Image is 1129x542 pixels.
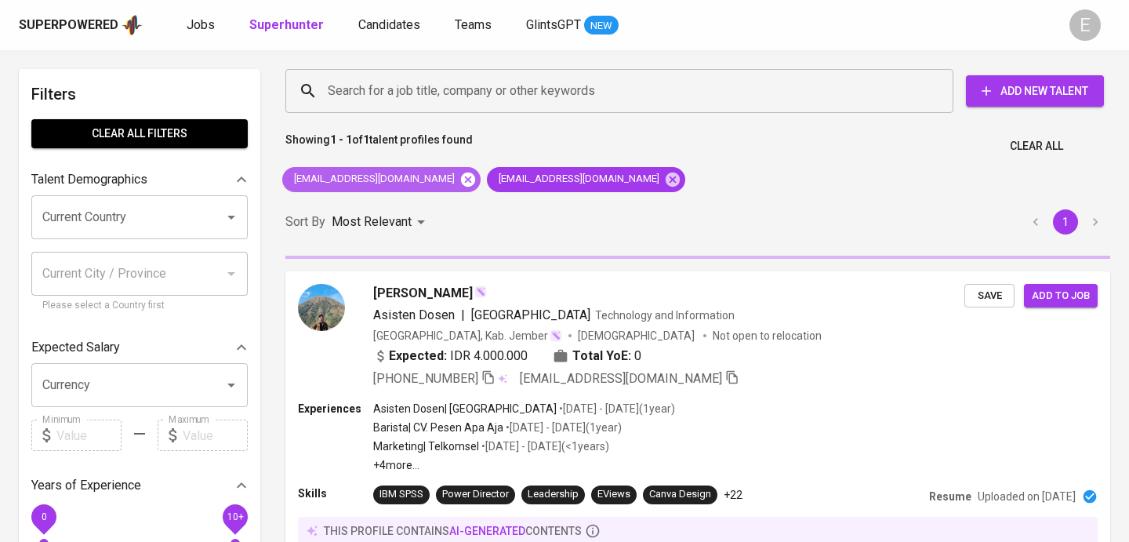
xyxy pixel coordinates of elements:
input: Value [56,420,122,451]
span: Jobs [187,17,215,32]
div: Superpowered [19,16,118,35]
div: Leadership [528,487,579,502]
a: Teams [455,16,495,35]
div: Canva Design [649,487,711,502]
div: Talent Demographics [31,164,248,195]
h6: Filters [31,82,248,107]
p: +22 [724,487,742,503]
div: Most Relevant [332,208,430,237]
div: E [1069,9,1101,41]
p: Most Relevant [332,213,412,231]
a: Candidates [358,16,423,35]
img: 828f9087d3624bbe1bd12bb50205eb3a.jpg [298,284,345,331]
p: • [DATE] - [DATE] ( 1 year ) [557,401,675,417]
nav: pagination navigation [1021,209,1110,235]
b: 1 [363,133,369,146]
p: Sort By [285,213,325,231]
b: Total YoE: [572,347,631,366]
span: [DEMOGRAPHIC_DATA] [578,328,697,344]
span: Asisten Dosen [373,307,455,322]
a: Superpoweredapp logo [19,13,143,37]
button: Open [220,374,242,396]
div: Expected Salary [31,332,248,363]
p: Barista | CV. Pesen Apa Aja [373,420,503,435]
div: [GEOGRAPHIC_DATA], Kab. Jember [373,328,562,344]
span: Technology and Information [595,309,735,322]
div: EViews [597,487,630,502]
a: GlintsGPT NEW [526,16,619,35]
span: [EMAIL_ADDRESS][DOMAIN_NAME] [282,172,464,187]
span: | [461,306,465,325]
span: NEW [584,18,619,34]
span: Add New Talent [978,82,1091,101]
p: Not open to relocation [713,328,822,344]
p: Skills [298,486,373,501]
p: Showing of talent profiles found [285,132,473,161]
p: Experiences [298,401,373,417]
div: IBM SPSS [379,487,423,502]
p: Expected Salary [31,338,120,357]
a: Superhunter [249,16,327,35]
div: Power Director [442,487,509,502]
button: Add to job [1024,284,1098,308]
span: Candidates [358,17,420,32]
span: [PHONE_NUMBER] [373,371,478,386]
button: page 1 [1053,209,1078,235]
span: Teams [455,17,492,32]
img: magic_wand.svg [474,286,487,298]
a: Jobs [187,16,218,35]
p: Resume [929,489,971,504]
span: 0 [41,511,46,522]
span: [GEOGRAPHIC_DATA] [471,307,590,322]
div: [EMAIL_ADDRESS][DOMAIN_NAME] [282,167,481,192]
span: [EMAIL_ADDRESS][DOMAIN_NAME] [487,172,669,187]
p: Marketing | Telkomsel [373,438,479,454]
span: GlintsGPT [526,17,581,32]
p: Uploaded on [DATE] [978,489,1076,504]
span: Clear All filters [44,124,235,144]
img: magic_wand.svg [550,329,562,342]
p: • [DATE] - [DATE] ( 1 year ) [503,420,622,435]
div: [EMAIL_ADDRESS][DOMAIN_NAME] [487,167,685,192]
b: Superhunter [249,17,324,32]
img: app logo [122,13,143,37]
button: Add New Talent [966,75,1104,107]
span: 0 [634,347,641,366]
b: Expected: [389,347,447,366]
p: Years of Experience [31,476,141,495]
span: [PERSON_NAME] [373,284,473,303]
input: Value [183,420,248,451]
span: Add to job [1032,287,1090,305]
span: Clear All [1010,136,1063,156]
button: Save [964,284,1015,308]
p: Please select a Country first [42,298,237,314]
b: 1 - 1 [330,133,352,146]
span: AI-generated [449,525,525,537]
button: Clear All [1004,132,1069,161]
div: Years of Experience [31,470,248,501]
span: 10+ [227,511,243,522]
p: Talent Demographics [31,170,147,189]
div: IDR 4.000.000 [373,347,528,366]
p: • [DATE] - [DATE] ( <1 years ) [479,438,609,454]
p: +4 more ... [373,457,675,473]
span: [EMAIL_ADDRESS][DOMAIN_NAME] [520,371,722,386]
p: Asisten Dosen | [GEOGRAPHIC_DATA] [373,401,557,417]
span: Save [972,287,1007,305]
button: Clear All filters [31,119,248,148]
button: Open [220,206,242,228]
p: this profile contains contents [324,523,582,539]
